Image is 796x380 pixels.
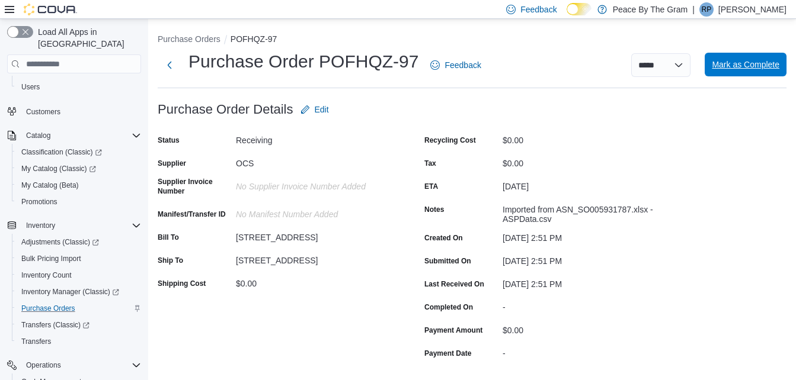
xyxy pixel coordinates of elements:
label: Recycling Cost [424,136,476,145]
label: Status [158,136,180,145]
span: Inventory [21,218,141,233]
input: Dark Mode [567,3,592,15]
a: Bulk Pricing Import [17,252,86,266]
span: Users [17,80,141,94]
span: Mark as Complete [712,59,779,70]
span: Transfers [17,334,141,349]
span: Catalog [26,131,50,140]
button: Next [158,53,181,77]
span: Purchase Orders [21,304,75,313]
span: My Catalog (Beta) [17,178,141,192]
div: No Supplier Invoice Number added [236,177,395,191]
a: Adjustments (Classic) [17,235,104,249]
span: Bulk Pricing Import [21,254,81,263]
div: [DATE] 2:51 PM [503,228,661,243]
span: My Catalog (Classic) [17,162,141,176]
div: Receiving [236,131,395,145]
span: Inventory Manager (Classic) [17,285,141,299]
span: Inventory [26,221,55,230]
span: My Catalog (Beta) [21,181,79,190]
button: Catalog [21,128,55,143]
span: Purchase Orders [17,301,141,315]
div: [STREET_ADDRESS] [236,228,395,242]
a: Feedback [426,53,485,77]
button: Bulk Pricing Import [12,250,146,267]
a: My Catalog (Classic) [17,162,101,176]
span: Transfers (Classic) [17,318,141,332]
span: Users [21,82,40,92]
label: ETA [424,182,438,191]
nav: An example of EuiBreadcrumbs [158,33,787,47]
button: POFHQZ-97 [231,34,277,44]
span: Operations [26,360,61,370]
a: Transfers (Classic) [17,318,94,332]
button: Inventory [2,217,146,234]
a: Inventory Count [17,268,76,282]
button: Transfers [12,333,146,350]
label: Supplier Invoice Number [158,177,231,196]
button: Customers [2,102,146,120]
span: Inventory Count [17,268,141,282]
a: Customers [21,105,65,119]
span: Transfers (Classic) [21,320,89,330]
label: Shipping Cost [158,279,206,288]
div: - [503,344,661,358]
button: Purchase Orders [158,34,220,44]
div: $0.00 [236,274,395,288]
p: | [692,2,695,17]
div: Rob Pranger [699,2,714,17]
div: [DATE] [503,177,661,191]
span: Promotions [17,195,141,209]
span: Customers [21,104,141,118]
button: Catalog [2,127,146,144]
label: Payment Date [424,349,471,358]
a: Transfers (Classic) [12,317,146,333]
label: Tax [424,159,436,168]
a: Adjustments (Classic) [12,234,146,250]
p: Peace By The Gram [613,2,688,17]
label: Created On [424,233,463,243]
a: Inventory Manager (Classic) [17,285,124,299]
label: Manifest/Transfer ID [158,210,226,219]
a: Purchase Orders [17,301,80,315]
span: RP [702,2,712,17]
a: My Catalog (Classic) [12,160,146,177]
div: [DATE] 2:51 PM [503,275,661,289]
span: Inventory Count [21,270,72,280]
div: - [503,298,661,312]
a: Classification (Classic) [17,145,107,159]
span: Operations [21,358,141,372]
div: Imported from ASN_SO005931787.xlsx - ASPData.csv [503,200,661,224]
span: Feedback [520,4,557,15]
p: [PERSON_NAME] [718,2,787,17]
label: Completed On [424,302,473,312]
span: Customers [26,107,60,117]
label: Payment Amount [424,326,482,335]
div: [DATE] 2:51 PM [503,252,661,266]
span: Bulk Pricing Import [17,252,141,266]
span: My Catalog (Classic) [21,164,96,173]
button: Mark as Complete [705,53,787,76]
button: Edit [296,98,334,121]
span: Load All Apps in [GEOGRAPHIC_DATA] [33,26,141,50]
label: Bill To [158,233,179,242]
button: Users [12,79,146,95]
span: Inventory Manager (Classic) [21,287,119,297]
div: $0.00 [503,321,661,335]
a: Transfers [17,334,56,349]
span: Promotions [21,197,57,207]
span: Classification (Classic) [17,145,141,159]
div: [STREET_ADDRESS] [236,251,395,265]
label: Last Received On [424,279,484,289]
div: No Manifest Number added [236,205,395,219]
a: Promotions [17,195,62,209]
label: Submitted On [424,256,471,266]
span: Classification (Classic) [21,147,102,157]
span: Transfers [21,337,51,346]
button: Operations [2,357,146,373]
span: Edit [315,104,329,115]
button: My Catalog (Beta) [12,177,146,194]
h3: Purchase Order Details [158,102,293,117]
button: Operations [21,358,66,372]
